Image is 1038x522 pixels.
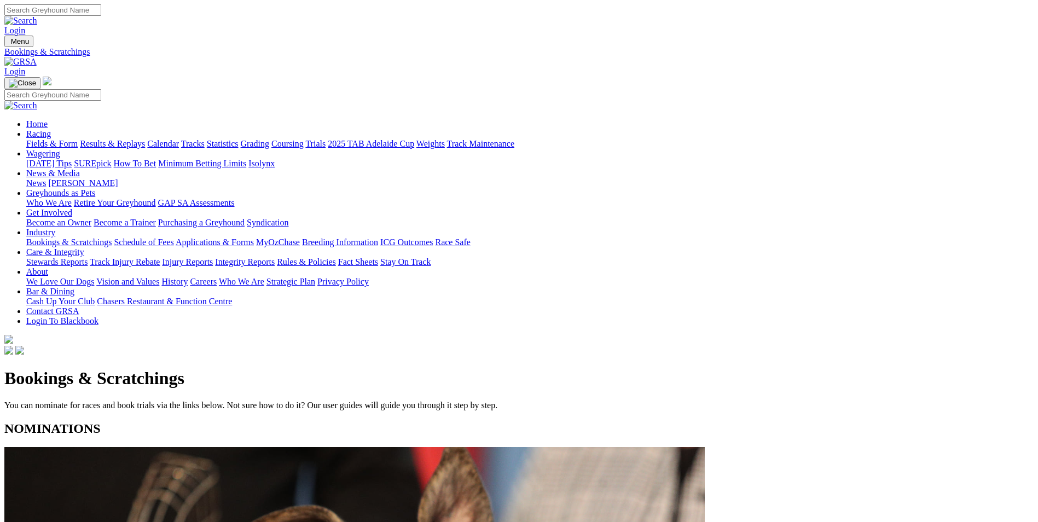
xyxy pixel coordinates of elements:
[4,89,101,101] input: Search
[26,306,79,316] a: Contact GRSA
[74,198,156,207] a: Retire Your Greyhound
[219,277,264,286] a: Who We Are
[176,237,254,247] a: Applications & Forms
[4,67,25,76] a: Login
[43,77,51,85] img: logo-grsa-white.png
[26,218,1034,228] div: Get Involved
[4,401,1034,410] p: You can nominate for races and book trials via the links below. Not sure how to do it? Our user g...
[26,149,60,158] a: Wagering
[4,26,25,35] a: Login
[26,237,112,247] a: Bookings & Scratchings
[248,159,275,168] a: Isolynx
[26,129,51,138] a: Racing
[247,218,288,227] a: Syndication
[317,277,369,286] a: Privacy Policy
[190,277,217,286] a: Careers
[11,37,29,45] span: Menu
[114,237,173,247] a: Schedule of Fees
[114,159,156,168] a: How To Bet
[26,237,1034,247] div: Industry
[26,169,80,178] a: News & Media
[26,139,1034,149] div: Racing
[26,198,72,207] a: Who We Are
[4,421,1034,436] h2: NOMINATIONS
[241,139,269,148] a: Grading
[97,297,232,306] a: Chasers Restaurant & Function Centre
[26,198,1034,208] div: Greyhounds as Pets
[207,139,239,148] a: Statistics
[4,16,37,26] img: Search
[26,178,46,188] a: News
[26,178,1034,188] div: News & Media
[271,139,304,148] a: Coursing
[162,257,213,266] a: Injury Reports
[277,257,336,266] a: Rules & Policies
[26,257,88,266] a: Stewards Reports
[26,208,72,217] a: Get Involved
[328,139,414,148] a: 2025 TAB Adelaide Cup
[4,77,40,89] button: Toggle navigation
[26,119,48,129] a: Home
[96,277,159,286] a: Vision and Values
[416,139,445,148] a: Weights
[305,139,326,148] a: Trials
[380,257,431,266] a: Stay On Track
[4,346,13,355] img: facebook.svg
[15,346,24,355] img: twitter.svg
[4,4,101,16] input: Search
[4,335,13,344] img: logo-grsa-white.png
[4,47,1034,57] a: Bookings & Scratchings
[302,237,378,247] a: Breeding Information
[4,101,37,111] img: Search
[158,218,245,227] a: Purchasing a Greyhound
[48,178,118,188] a: [PERSON_NAME]
[26,297,1034,306] div: Bar & Dining
[80,139,145,148] a: Results & Replays
[447,139,514,148] a: Track Maintenance
[181,139,205,148] a: Tracks
[158,159,246,168] a: Minimum Betting Limits
[338,257,378,266] a: Fact Sheets
[4,57,37,67] img: GRSA
[26,139,78,148] a: Fields & Form
[256,237,300,247] a: MyOzChase
[26,267,48,276] a: About
[4,36,33,47] button: Toggle navigation
[215,257,275,266] a: Integrity Reports
[26,277,1034,287] div: About
[26,287,74,296] a: Bar & Dining
[147,139,179,148] a: Calendar
[161,277,188,286] a: History
[158,198,235,207] a: GAP SA Assessments
[26,218,91,227] a: Become an Owner
[26,247,84,257] a: Care & Integrity
[9,79,36,88] img: Close
[4,368,1034,388] h1: Bookings & Scratchings
[26,159,72,168] a: [DATE] Tips
[26,277,94,286] a: We Love Our Dogs
[26,159,1034,169] div: Wagering
[26,188,95,198] a: Greyhounds as Pets
[380,237,433,247] a: ICG Outcomes
[26,228,55,237] a: Industry
[94,218,156,227] a: Become a Trainer
[74,159,111,168] a: SUREpick
[26,316,98,326] a: Login To Blackbook
[435,237,470,247] a: Race Safe
[90,257,160,266] a: Track Injury Rebate
[26,297,95,306] a: Cash Up Your Club
[26,257,1034,267] div: Care & Integrity
[266,277,315,286] a: Strategic Plan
